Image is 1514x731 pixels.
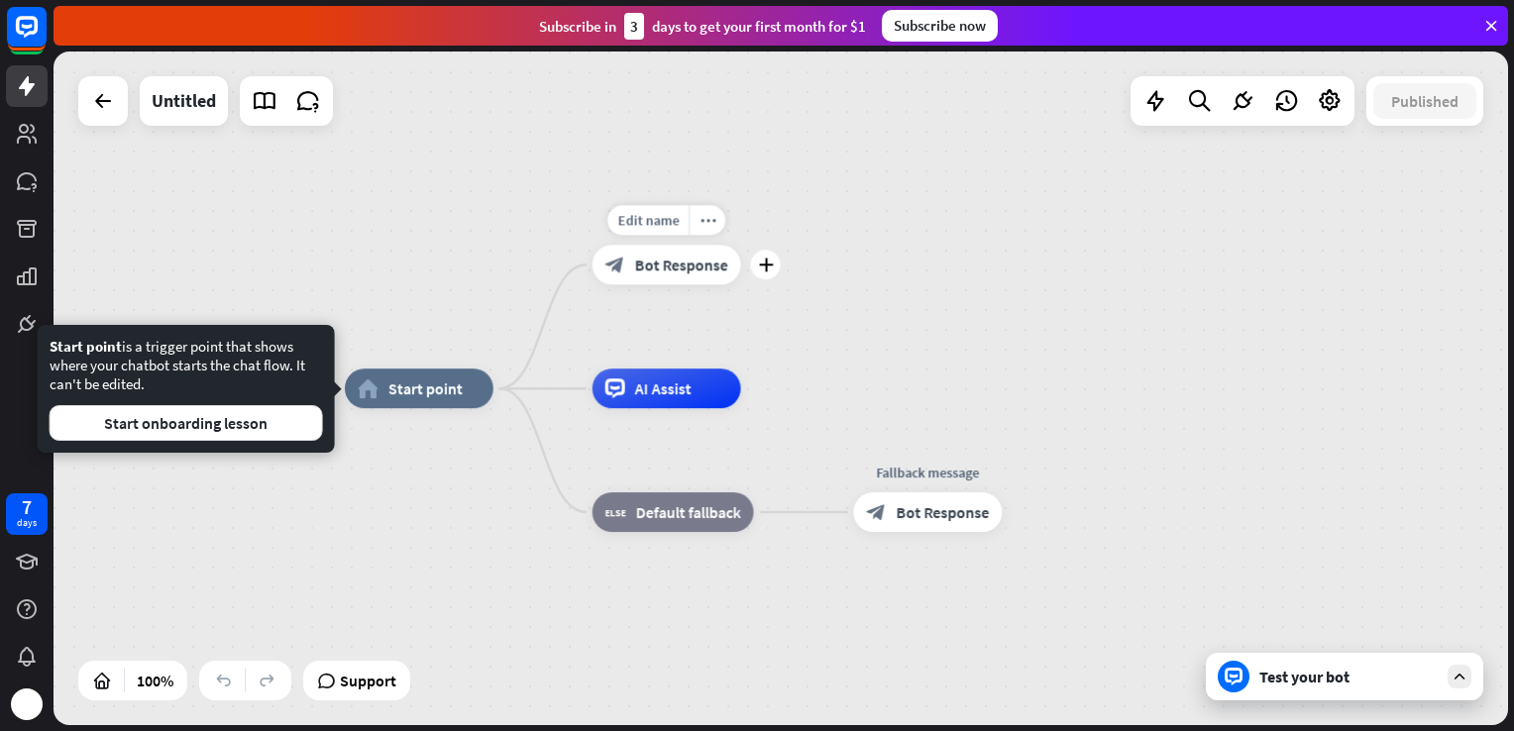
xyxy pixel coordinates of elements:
[758,258,773,271] i: plus
[605,502,626,522] i: block_fallback
[700,213,715,228] i: more_horiz
[6,493,48,535] a: 7 days
[50,405,323,441] button: Start onboarding lesson
[635,378,692,398] span: AI Assist
[838,463,1017,482] div: Fallback message
[896,502,989,522] span: Bot Response
[539,13,866,40] div: Subscribe in days to get your first month for $1
[340,665,396,696] span: Support
[22,498,32,516] div: 7
[50,337,122,356] span: Start point
[605,255,625,274] i: block_bot_response
[617,211,679,229] span: Edit name
[358,378,378,398] i: home_2
[635,255,728,274] span: Bot Response
[17,516,37,530] div: days
[1373,83,1476,119] button: Published
[50,337,323,441] div: is a trigger point that shows where your chatbot starts the chat flow. It can't be edited.
[131,665,179,696] div: 100%
[16,8,75,67] button: Open LiveChat chat widget
[624,13,644,40] div: 3
[1259,667,1438,686] div: Test your bot
[388,378,463,398] span: Start point
[882,10,998,42] div: Subscribe now
[636,502,741,522] span: Default fallback
[152,76,216,126] div: Untitled
[866,502,886,522] i: block_bot_response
